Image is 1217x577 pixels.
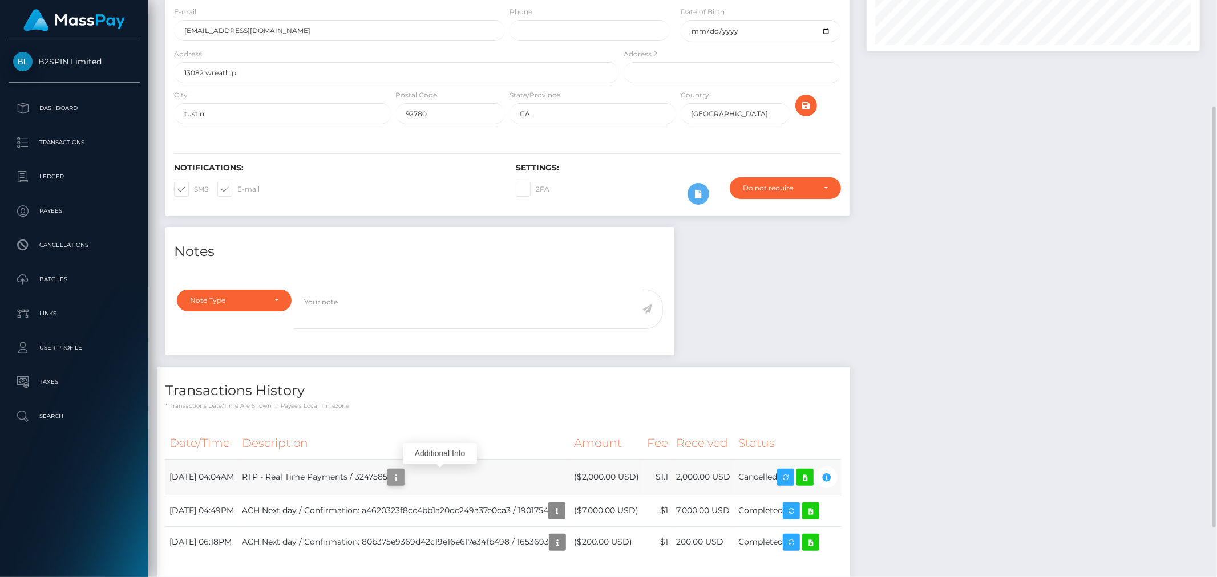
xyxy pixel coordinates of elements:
[190,296,265,305] div: Note Type
[13,373,135,391] p: Taxes
[165,526,238,558] td: [DATE] 06:18PM
[13,52,33,71] img: B2SPIN Limited
[9,368,140,396] a: Taxes
[643,526,672,558] td: $1
[165,401,842,410] p: * Transactions date/time are shown in payee's local timezone
[734,428,842,459] th: Status
[9,56,140,67] span: B2SPIN Limited
[13,408,135,425] p: Search
[510,90,560,100] label: State/Province
[510,7,532,17] label: Phone
[570,495,643,526] td: ($7,000.00 USD)
[238,495,570,526] td: ACH Next day / Confirmation: a4620323f8cc4bb1a20dc249a37e0ca3 / 1901754
[13,271,135,288] p: Batches
[9,197,140,225] a: Payees
[9,265,140,294] a: Batches
[174,49,202,59] label: Address
[403,443,477,464] div: Additional Info
[174,7,196,17] label: E-mail
[9,128,140,157] a: Transactions
[396,90,438,100] label: Postal Code
[13,237,135,254] p: Cancellations
[23,9,125,31] img: MassPay Logo
[177,290,292,311] button: Note Type
[165,459,238,495] td: [DATE] 04:04AM
[13,134,135,151] p: Transactions
[174,242,666,262] h4: Notes
[681,7,725,17] label: Date of Birth
[570,526,643,558] td: ($200.00 USD)
[643,428,672,459] th: Fee
[9,299,140,328] a: Links
[643,495,672,526] td: $1
[165,381,842,401] h4: Transactions History
[13,305,135,322] p: Links
[13,100,135,117] p: Dashboard
[13,168,135,185] p: Ledger
[9,231,140,259] a: Cancellations
[9,162,140,191] a: Ledger
[165,495,238,526] td: [DATE] 04:49PM
[174,182,208,197] label: SMS
[734,459,842,495] td: Cancelled
[643,459,672,495] td: $1.1
[174,90,188,100] label: City
[13,202,135,220] p: Payees
[743,184,815,193] div: Do not require
[672,459,734,495] td: 2,000.00 USD
[238,526,570,558] td: ACH Next day / Confirmation: 80b375e9369d42c19e16e617e34fb498 / 1653693
[624,49,657,59] label: Address 2
[174,163,499,173] h6: Notifications:
[672,495,734,526] td: 7,000.00 USD
[238,459,570,495] td: RTP - Real Time Payments / 3247585
[570,428,643,459] th: Amount
[217,182,260,197] label: E-mail
[165,428,238,459] th: Date/Time
[570,459,643,495] td: ($2,000.00 USD)
[672,428,734,459] th: Received
[516,163,840,173] h6: Settings:
[516,182,549,197] label: 2FA
[9,334,140,362] a: User Profile
[9,94,140,123] a: Dashboard
[672,526,734,558] td: 200.00 USD
[13,339,135,356] p: User Profile
[9,402,140,430] a: Search
[734,495,842,526] td: Completed
[730,177,841,199] button: Do not require
[681,90,709,100] label: Country
[734,526,842,558] td: Completed
[238,428,570,459] th: Description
